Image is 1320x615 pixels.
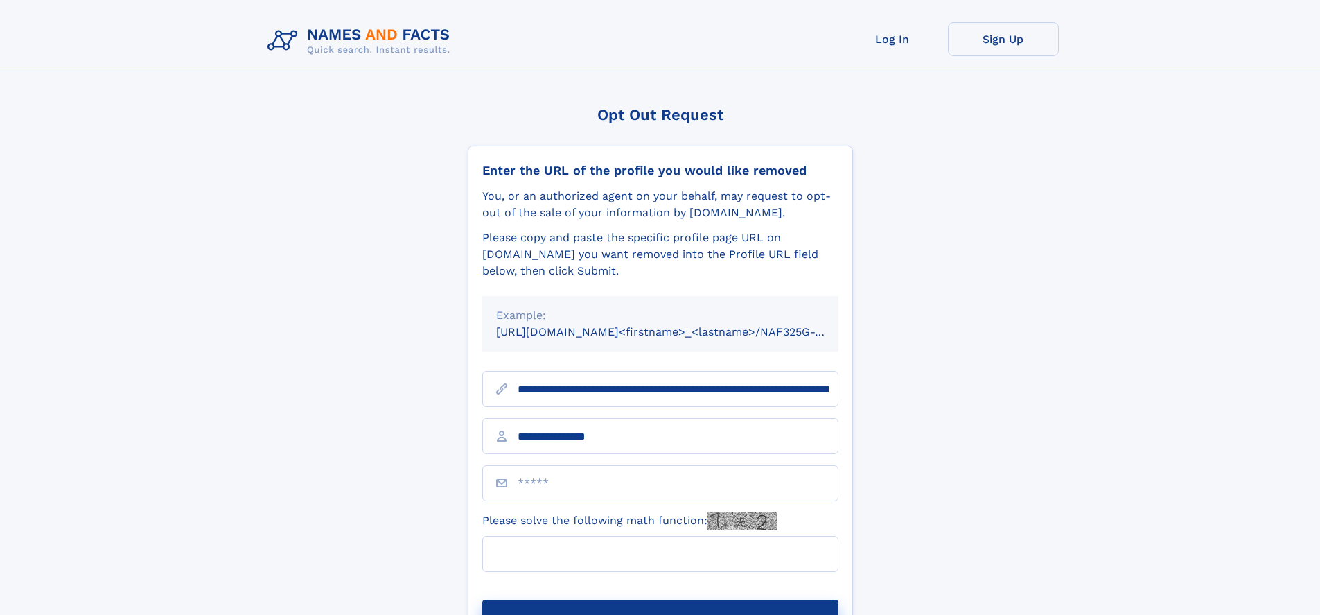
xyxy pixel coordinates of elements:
div: Please copy and paste the specific profile page URL on [DOMAIN_NAME] you want removed into the Pr... [482,229,838,279]
label: Please solve the following math function: [482,512,777,530]
div: Enter the URL of the profile you would like removed [482,163,838,178]
a: Log In [837,22,948,56]
div: Opt Out Request [468,106,853,123]
div: Example: [496,307,825,324]
a: Sign Up [948,22,1059,56]
div: You, or an authorized agent on your behalf, may request to opt-out of the sale of your informatio... [482,188,838,221]
img: Logo Names and Facts [262,22,461,60]
small: [URL][DOMAIN_NAME]<firstname>_<lastname>/NAF325G-xxxxxxxx [496,325,865,338]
